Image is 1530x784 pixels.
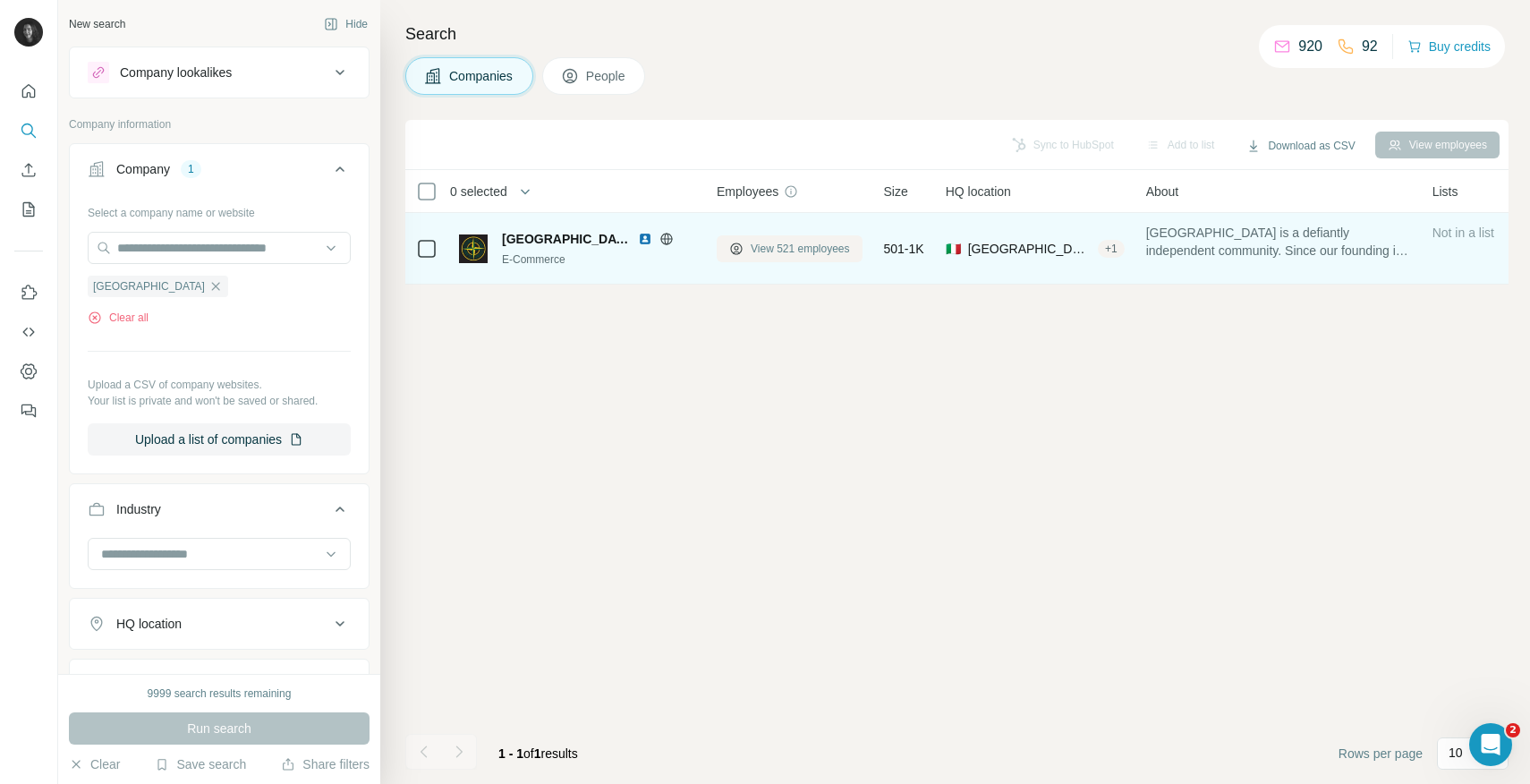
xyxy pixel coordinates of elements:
[523,746,534,761] span: of
[502,230,629,248] span: [GEOGRAPHIC_DATA]
[884,240,924,258] span: 501-1K
[14,75,43,107] button: Quick start
[70,148,369,198] button: Company1
[93,278,205,294] span: [GEOGRAPHIC_DATA]
[116,160,170,178] div: Company
[88,377,351,393] p: Upload a CSV of company websites.
[502,251,695,268] div: E-Commerce
[751,241,850,257] span: View 521 employees
[70,602,369,645] button: HQ location
[281,755,370,773] button: Share filters
[586,67,627,85] span: People
[1146,224,1411,260] span: [GEOGRAPHIC_DATA] is a defiantly independent community. Since our founding in [DATE], a shared mi...
[1506,723,1520,737] span: 2
[311,11,380,38] button: Hide
[116,500,161,518] div: Industry
[1449,744,1463,762] p: 10
[717,235,863,262] button: View 521 employees
[69,755,120,773] button: Clear
[1234,132,1367,159] button: Download as CSV
[14,395,43,427] button: Feedback
[968,240,1091,258] span: [GEOGRAPHIC_DATA], [GEOGRAPHIC_DATA], [GEOGRAPHIC_DATA]
[14,316,43,348] button: Use Surfe API
[450,183,507,200] span: 0 selected
[88,423,351,456] button: Upload a list of companies
[148,686,292,702] div: 9999 search results remaining
[638,232,652,246] img: LinkedIn logo
[884,183,908,200] span: Size
[498,746,578,761] span: results
[946,240,961,258] span: 🇮🇹
[88,198,351,221] div: Select a company name or website
[14,18,43,47] img: Avatar
[88,310,149,326] button: Clear all
[1362,36,1378,57] p: 92
[534,746,541,761] span: 1
[1407,34,1491,59] button: Buy credits
[1432,183,1458,200] span: Lists
[449,67,514,85] span: Companies
[69,16,125,32] div: New search
[14,193,43,226] button: My lists
[70,488,369,538] button: Industry
[1339,745,1423,763] span: Rows per page
[1469,723,1512,766] iframe: Intercom live chat
[405,21,1509,47] h4: Search
[69,116,370,132] p: Company information
[717,183,778,200] span: Employees
[88,393,351,409] p: Your list is private and won't be saved or shared.
[70,663,369,706] button: Annual revenue ($)
[70,51,369,94] button: Company lookalikes
[116,615,182,633] div: HQ location
[14,115,43,147] button: Search
[459,234,488,263] img: Logo of Stone Island
[946,183,1011,200] span: HQ location
[498,746,523,761] span: 1 - 1
[1098,241,1125,257] div: + 1
[155,755,246,773] button: Save search
[120,64,232,81] div: Company lookalikes
[14,355,43,388] button: Dashboard
[1298,36,1322,57] p: 920
[1432,226,1494,240] span: Not in a list
[1146,183,1179,200] span: About
[181,161,201,177] div: 1
[14,277,43,309] button: Use Surfe on LinkedIn
[14,154,43,186] button: Enrich CSV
